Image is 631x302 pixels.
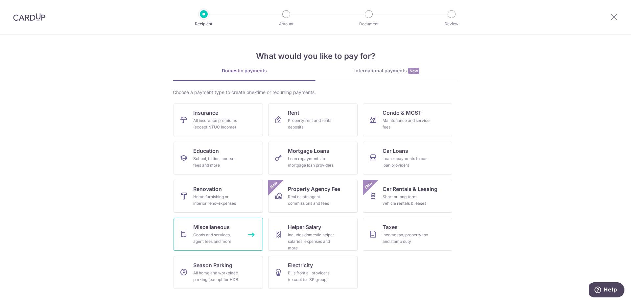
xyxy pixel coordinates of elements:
[173,50,458,62] h4: What would you like to pay for?
[193,185,222,193] span: Renovation
[363,218,452,251] a: TaxesIncome tax, property tax and stamp duty
[315,67,458,74] div: International payments
[268,180,358,213] a: Property Agency FeeReal estate agent commissions and feesNew
[193,270,241,283] div: All home and workplace parking (except for HDB)
[268,104,358,136] a: RentProperty rent and rental deposits
[383,185,437,193] span: Car Rentals & Leasing
[288,109,299,117] span: Rent
[363,104,452,136] a: Condo & MCSTMaintenance and service fees
[288,117,335,130] div: Property rent and rental deposits
[268,256,358,289] a: ElectricityBills from all providers (except for SP group)
[288,147,329,155] span: Mortgage Loans
[268,142,358,174] a: Mortgage LoansLoan repayments to mortgage loan providers
[262,21,311,27] p: Amount
[383,117,430,130] div: Maintenance and service fees
[383,232,430,245] div: Income tax, property tax and stamp duty
[15,5,28,11] span: Help
[174,218,263,251] a: MiscellaneousGoods and services, agent fees and more
[288,223,321,231] span: Helper Salary
[288,194,335,207] div: Real estate agent commissions and fees
[344,21,393,27] p: Document
[363,180,374,191] span: New
[288,185,340,193] span: Property Agency Fee
[179,21,228,27] p: Recipient
[288,155,335,169] div: Loan repayments to mortgage loan providers
[268,218,358,251] a: Helper SalaryIncludes domestic helper salaries, expenses and more
[193,155,241,169] div: School, tuition, course fees and more
[193,261,232,269] span: Season Parking
[193,232,241,245] div: Goods and services, agent fees and more
[363,142,452,174] a: Car LoansLoan repayments to car loan providers
[589,282,624,299] iframe: Opens a widget where you can find more information
[13,13,45,21] img: CardUp
[383,194,430,207] div: Short or long‑term vehicle rentals & leases
[383,155,430,169] div: Loan repayments to car loan providers
[288,232,335,251] div: Includes domestic helper salaries, expenses and more
[427,21,476,27] p: Review
[383,223,398,231] span: Taxes
[288,261,313,269] span: Electricity
[193,117,241,130] div: All insurance premiums (except NTUC Income)
[174,256,263,289] a: Season ParkingAll home and workplace parking (except for HDB)
[174,142,263,174] a: EducationSchool, tuition, course fees and more
[288,270,335,283] div: Bills from all providers (except for SP group)
[174,180,263,213] a: RenovationHome furnishing or interior reno-expenses
[193,147,219,155] span: Education
[174,104,263,136] a: InsuranceAll insurance premiums (except NTUC Income)
[173,89,458,96] div: Choose a payment type to create one-time or recurring payments.
[383,109,422,117] span: Condo & MCST
[383,147,408,155] span: Car Loans
[193,194,241,207] div: Home furnishing or interior reno-expenses
[173,67,315,74] div: Domestic payments
[193,223,230,231] span: Miscellaneous
[408,68,419,74] span: New
[193,109,218,117] span: Insurance
[363,180,452,213] a: Car Rentals & LeasingShort or long‑term vehicle rentals & leasesNew
[269,180,279,191] span: New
